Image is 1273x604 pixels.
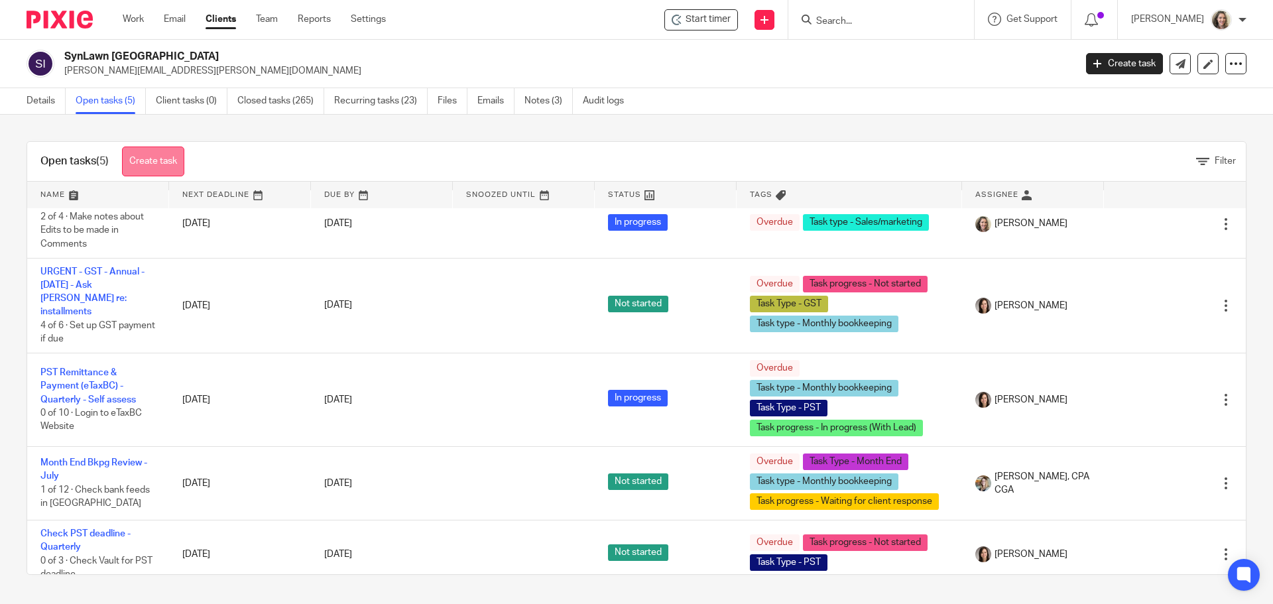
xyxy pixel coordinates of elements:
[256,13,278,26] a: Team
[164,13,186,26] a: Email
[803,214,929,231] span: Task type - Sales/marketing
[206,13,236,26] a: Clients
[169,353,311,446] td: [DATE]
[40,212,144,249] span: 2 of 4 · Make notes about Edits to be made in Comments
[169,258,311,353] td: [DATE]
[122,147,184,176] a: Create task
[750,453,800,470] span: Overdue
[803,453,908,470] span: Task Type - Month End
[608,390,668,406] span: In progress
[686,13,731,27] span: Start timer
[298,13,331,26] a: Reports
[608,296,668,312] span: Not started
[156,88,227,114] a: Client tasks (0)
[750,400,827,416] span: Task Type - PST
[169,190,311,258] td: [DATE]
[975,475,991,491] img: Chrissy%20McGale%20Bio%20Pic%201.jpg
[750,316,898,332] span: Task type - Monthly bookkeeping
[975,546,991,562] img: Danielle%20photo.jpg
[1215,156,1236,166] span: Filter
[608,473,668,490] span: Not started
[750,493,939,510] span: Task progress - Waiting for client response
[123,13,144,26] a: Work
[40,529,131,552] a: Check PST deadline - Quarterly
[477,88,515,114] a: Emails
[237,88,324,114] a: Closed tasks (265)
[40,556,152,579] span: 0 of 3 · Check Vault for PST deadline
[750,420,923,436] span: Task progress - In progress (With Lead)
[975,216,991,232] img: IMG_7896.JPG
[64,64,1066,78] p: [PERSON_NAME][EMAIL_ADDRESS][PERSON_NAME][DOMAIN_NAME]
[40,408,142,432] span: 0 of 10 · Login to eTaxBC Website
[40,368,136,404] a: PST Remittance & Payment (eTaxBC) - Quarterly - Self assess
[995,470,1091,497] span: [PERSON_NAME], CPA CGA
[27,88,66,114] a: Details
[1131,13,1204,26] p: [PERSON_NAME]
[803,534,928,551] span: Task progress - Not started
[750,191,772,198] span: Tags
[803,276,928,292] span: Task progress - Not started
[524,88,573,114] a: Notes (3)
[351,13,386,26] a: Settings
[975,392,991,408] img: Danielle%20photo.jpg
[815,16,934,28] input: Search
[466,191,536,198] span: Snoozed Until
[27,50,54,78] img: svg%3E
[76,88,146,114] a: Open tasks (5)
[995,548,1067,561] span: [PERSON_NAME]
[40,485,150,509] span: 1 of 12 · Check bank feeds in [GEOGRAPHIC_DATA]
[438,88,467,114] a: Files
[169,446,311,520] td: [DATE]
[664,9,738,30] div: SynLawn Vancouver Island
[324,301,352,310] span: [DATE]
[975,298,991,314] img: Danielle%20photo.jpg
[750,380,898,396] span: Task type - Monthly bookkeeping
[324,395,352,404] span: [DATE]
[750,276,800,292] span: Overdue
[324,479,352,488] span: [DATE]
[608,191,641,198] span: Status
[324,219,352,228] span: [DATE]
[40,267,145,317] a: URGENT - GST - Annual - [DATE] - Ask [PERSON_NAME] re: installments
[750,296,828,312] span: Task Type - GST
[334,88,428,114] a: Recurring tasks (23)
[169,520,311,587] td: [DATE]
[583,88,634,114] a: Audit logs
[750,534,800,551] span: Overdue
[608,544,668,561] span: Not started
[40,154,109,168] h1: Open tasks
[995,299,1067,312] span: [PERSON_NAME]
[995,217,1067,230] span: [PERSON_NAME]
[750,554,827,571] span: Task Type - PST
[96,156,109,166] span: (5)
[750,473,898,490] span: Task type - Monthly bookkeeping
[40,458,147,481] a: Month End Bkpg Review - July
[1006,15,1058,24] span: Get Support
[995,393,1067,406] span: [PERSON_NAME]
[750,214,800,231] span: Overdue
[1211,9,1232,30] img: IMG_7896.JPG
[27,11,93,29] img: Pixie
[608,214,668,231] span: In progress
[64,50,866,64] h2: SynLawn [GEOGRAPHIC_DATA]
[1086,53,1163,74] a: Create task
[40,321,155,344] span: 4 of 6 · Set up GST payment if due
[750,360,800,377] span: Overdue
[324,550,352,559] span: [DATE]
